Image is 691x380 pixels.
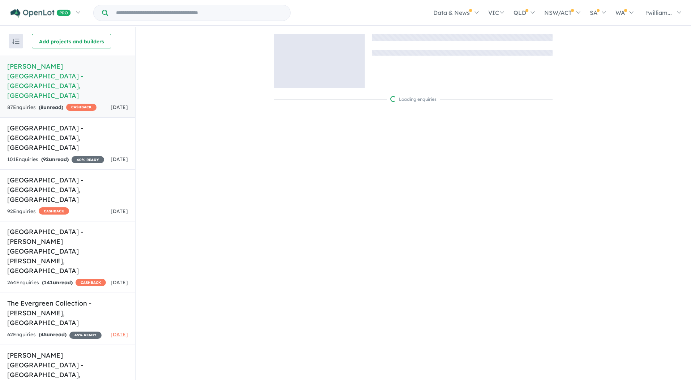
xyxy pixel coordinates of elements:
[646,9,672,16] span: twilliam...
[110,5,289,21] input: Try estate name, suburb, builder or developer
[66,104,96,111] span: CASHBACK
[10,9,71,18] img: Openlot PRO Logo White
[12,39,20,44] img: sort.svg
[44,279,53,286] span: 141
[7,61,128,100] h5: [PERSON_NAME][GEOGRAPHIC_DATA] - [GEOGRAPHIC_DATA] , [GEOGRAPHIC_DATA]
[69,332,102,339] span: 45 % READY
[7,331,102,339] div: 62 Enquir ies
[72,156,104,163] span: 40 % READY
[7,155,104,164] div: 101 Enquir ies
[7,278,106,287] div: 264 Enquir ies
[43,156,49,163] span: 92
[111,156,128,163] span: [DATE]
[39,331,66,338] strong: ( unread)
[7,123,128,152] h5: [GEOGRAPHIC_DATA] - [GEOGRAPHIC_DATA] , [GEOGRAPHIC_DATA]
[41,156,69,163] strong: ( unread)
[111,208,128,215] span: [DATE]
[111,279,128,286] span: [DATE]
[76,279,106,286] span: CASHBACK
[7,103,96,112] div: 87 Enquir ies
[32,34,111,48] button: Add projects and builders
[7,227,128,276] h5: [GEOGRAPHIC_DATA] - [PERSON_NAME][GEOGRAPHIC_DATA][PERSON_NAME] , [GEOGRAPHIC_DATA]
[7,175,128,204] h5: [GEOGRAPHIC_DATA] - [GEOGRAPHIC_DATA] , [GEOGRAPHIC_DATA]
[390,96,437,103] div: Loading enquiries
[7,207,69,216] div: 92 Enquir ies
[40,104,43,111] span: 8
[40,331,47,338] span: 45
[39,104,63,111] strong: ( unread)
[42,279,73,286] strong: ( unread)
[111,331,128,338] span: [DATE]
[39,207,69,215] span: CASHBACK
[7,298,128,328] h5: The Evergreen Collection - [PERSON_NAME] , [GEOGRAPHIC_DATA]
[111,104,128,111] span: [DATE]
